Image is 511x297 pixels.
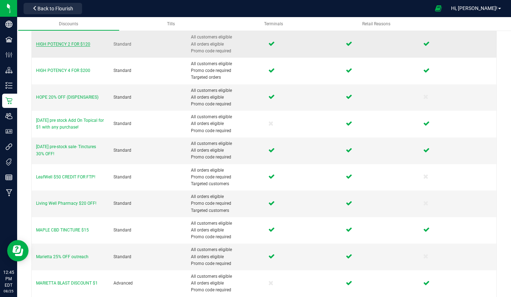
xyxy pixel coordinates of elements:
span: All orders eligible [191,120,260,127]
p: 12:45 PM EDT [3,269,14,288]
span: Promo code required [191,234,260,240]
span: All customers eligible [191,220,260,227]
span: All orders eligible [191,280,260,287]
span: HIGH POTENCY 4 FOR $200 [36,68,90,73]
span: Standard [113,121,131,126]
span: All customers eligible [191,114,260,120]
inline-svg: Facilities [5,36,12,43]
inline-svg: Tags [5,158,12,166]
span: All customers eligible [191,34,260,41]
span: Living Well Pharmacy $20 OFF! [36,201,96,206]
span: Marietta 25% OFF outreach [36,254,88,259]
inline-svg: Company [5,21,12,28]
span: All orders eligible [191,167,260,174]
span: [DATE] pre stock Add On Topical for $1 with any purchase! [36,118,104,130]
span: Promo code required [191,260,260,267]
span: Promo code required [191,154,260,161]
span: All orders eligible [191,254,260,260]
span: Targeted customers [191,207,260,214]
inline-svg: Users [5,113,12,120]
inline-svg: Inventory [5,82,12,89]
iframe: Resource center [7,240,29,261]
span: All orders eligible [191,147,260,154]
span: Standard [113,228,131,233]
span: MARIETTA BLAST DISCOUNT $1 [36,281,98,286]
span: All orders eligible [191,94,260,101]
span: Standard [113,201,131,206]
span: Retail Reasons [362,21,390,26]
span: Tills [167,21,175,26]
span: Promo code required [191,200,260,207]
span: Promo code required [191,127,260,134]
inline-svg: Retail [5,97,12,104]
span: Open Ecommerce Menu [430,1,446,15]
span: All orders eligible [191,227,260,234]
span: Promo code required [191,174,260,181]
span: Discounts [59,21,78,26]
span: Promo code required [191,101,260,108]
span: Standard [113,254,131,259]
inline-svg: Configuration [5,51,12,58]
p: 08/25 [3,288,14,294]
inline-svg: Reports [5,174,12,181]
inline-svg: Manufacturing [5,189,12,196]
span: Advanced [113,281,133,286]
span: LeafWell $50 CREDIT FOR FTP! [36,174,95,179]
span: Standard [113,42,131,47]
span: Promo code required [191,67,260,74]
span: HIGH POTENCY 2 FOR $120 [36,42,90,47]
span: Standard [113,174,131,179]
span: HOPE 20% OFF (DISPENSARIES) [36,95,98,100]
span: Standard [113,148,131,153]
span: Hi, [PERSON_NAME]! [451,5,497,11]
span: All customers eligible [191,246,260,253]
inline-svg: Distribution [5,67,12,74]
span: All customers eligible [191,87,260,94]
inline-svg: Integrations [5,143,12,150]
span: All customers eligible [191,61,260,67]
inline-svg: User Roles [5,128,12,135]
span: Promo code required [191,287,260,293]
span: MAPLE CBD TINCTURE $15 [36,228,89,233]
span: All orders eligible [191,193,260,200]
span: Standard [113,95,131,100]
span: Terminals [264,21,283,26]
button: Back to Flourish [24,3,82,14]
span: All customers eligible [191,140,260,147]
span: Standard [113,68,131,73]
span: Promo code required [191,48,260,54]
span: All customers eligible [191,273,260,280]
span: Targeted customers [191,181,260,187]
span: Targeted orders [191,74,260,81]
span: Back to Flourish [37,6,73,11]
span: [DATE] pre-stock sale- Tinctures 30% OFF! [36,144,96,156]
span: All orders eligible [191,41,260,48]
